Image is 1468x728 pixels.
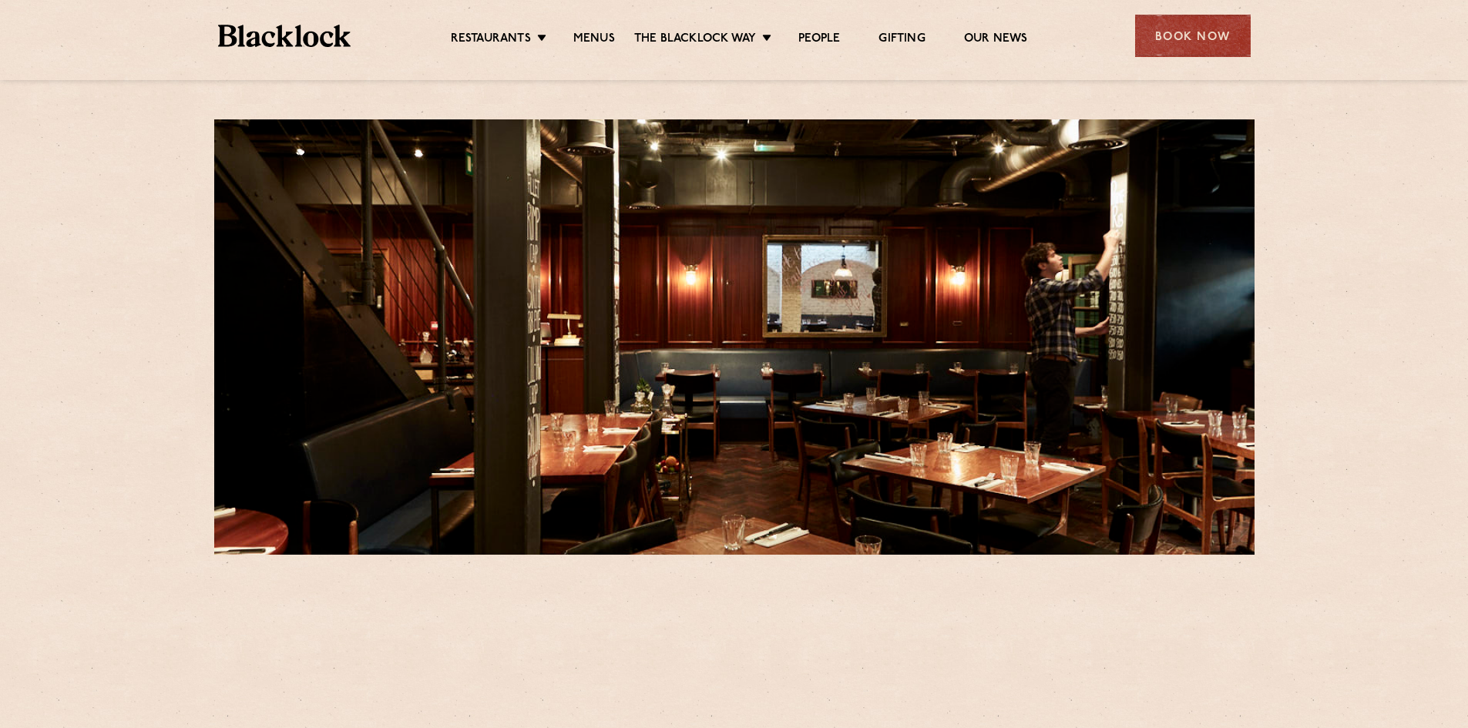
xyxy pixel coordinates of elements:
[798,32,840,49] a: People
[451,32,531,49] a: Restaurants
[634,32,756,49] a: The Blacklock Way
[878,32,925,49] a: Gifting
[964,32,1028,49] a: Our News
[218,25,351,47] img: BL_Textured_Logo-footer-cropped.svg
[1135,15,1251,57] div: Book Now
[573,32,615,49] a: Menus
